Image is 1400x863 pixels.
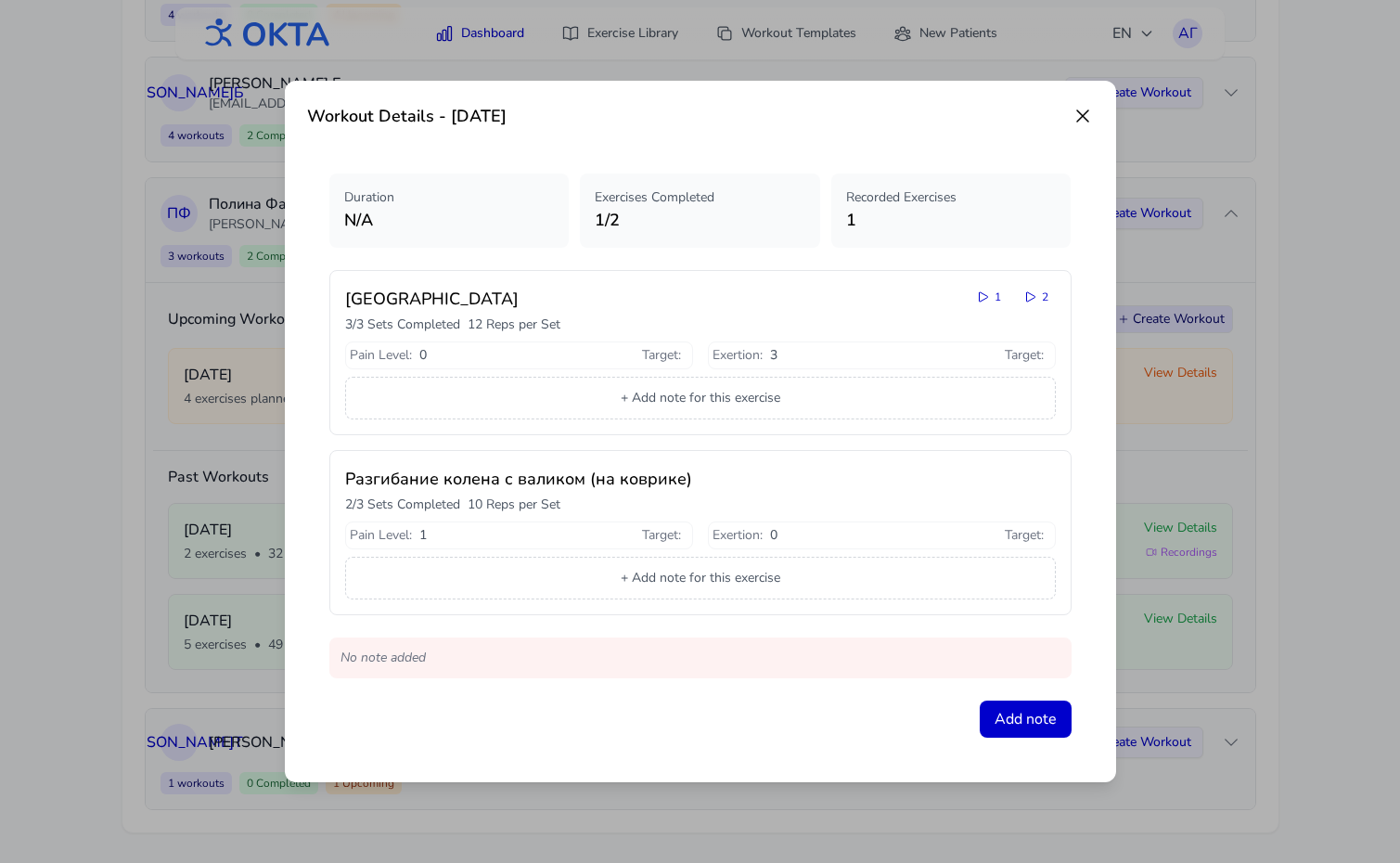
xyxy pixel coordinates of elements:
p: 12 Reps per Set [468,316,560,334]
p: No note added [329,638,1072,678]
h3: [GEOGRAPHIC_DATA] [345,286,954,312]
p: Duration [344,188,555,207]
h3: Workout Details - [DATE] [307,103,507,129]
p: 1 / 2 [595,207,805,233]
p: 10 Reps per Set [468,496,560,514]
p: Exercises Completed [595,188,805,207]
p: Recorded Exercises [846,188,1057,207]
button: Add note [980,701,1072,738]
h3: Разгибание колена с валиком (на коврике) [345,466,1056,492]
p: N/A [344,207,555,233]
span: 1 [995,290,1001,304]
button: + Add note for this exercise [345,557,1056,599]
span: Pain Level : [350,526,412,545]
button: + Add note for this exercise [345,377,1056,419]
button: 1 [969,286,1008,308]
p: 2 / 3 Sets Completed [345,496,460,514]
span: Target : [1005,346,1044,365]
span: 1 [419,526,427,545]
span: 3 [770,346,777,365]
button: 2 [1016,286,1056,308]
span: Exertion : [713,346,763,365]
span: Target : [1005,526,1044,545]
p: 1 [846,207,1057,233]
span: 0 [419,346,427,365]
span: 0 [770,526,777,545]
span: Pain Level : [350,346,412,365]
span: 2 [1042,290,1048,304]
span: Target : [642,526,681,545]
span: Target : [642,346,681,365]
span: Exertion : [713,526,763,545]
p: 3 / 3 Sets Completed [345,316,460,334]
